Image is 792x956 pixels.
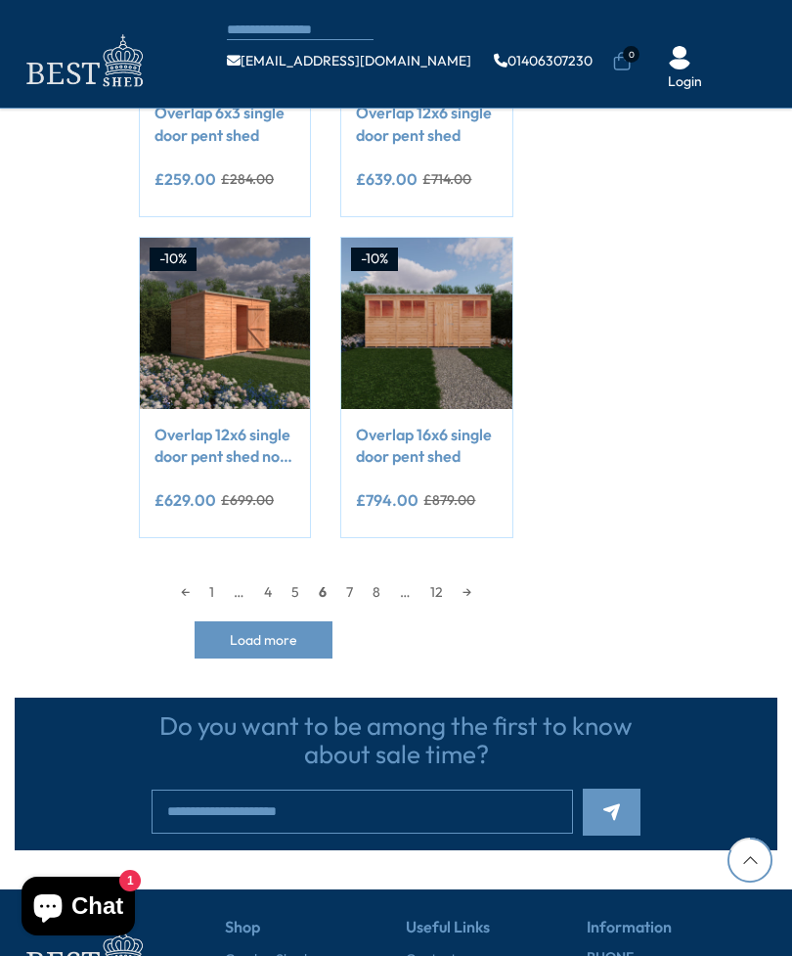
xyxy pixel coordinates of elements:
button: Load more [195,621,332,659]
ins: £794.00 [356,492,418,508]
span: … [390,577,420,607]
ins: £259.00 [154,171,216,187]
del: £714.00 [422,172,471,186]
h5: Useful Links [406,919,562,951]
h5: Information [587,919,777,951]
del: £284.00 [221,172,274,186]
inbox-online-store-chat: Shopify online store chat [16,877,141,940]
span: … [224,577,254,607]
button: Subscribe [583,789,640,836]
a: [EMAIL_ADDRESS][DOMAIN_NAME] [227,54,471,68]
del: £879.00 [423,493,475,507]
ins: £629.00 [154,492,216,508]
a: 8 [363,577,390,607]
ins: £639.00 [356,171,418,187]
a: → [453,577,481,607]
div: -10% [351,248,398,271]
a: Overlap 12x6 single door pent shed [356,102,497,146]
del: £699.00 [221,493,274,507]
a: Login [668,72,702,92]
a: 01406307230 [494,54,593,68]
a: ← [171,577,199,607]
a: Overlap 6x3 single door pent shed [154,102,295,146]
div: -10% [150,248,197,271]
img: logo [15,29,152,93]
span: 0 [623,46,639,63]
a: Overlap 12x6 single door pent shed no windows [154,424,295,468]
span: Load more [230,633,297,647]
a: Overlap 16x6 single door pent shed [356,424,497,468]
a: 12 [420,577,453,607]
h5: Shop [225,919,381,951]
a: 5 [282,577,309,607]
img: User Icon [668,46,691,69]
a: 4 [254,577,282,607]
h3: Do you want to be among the first to know about sale time? [152,712,640,768]
span: 6 [309,577,336,607]
a: 7 [336,577,363,607]
a: 0 [612,52,632,71]
a: 1 [199,577,224,607]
